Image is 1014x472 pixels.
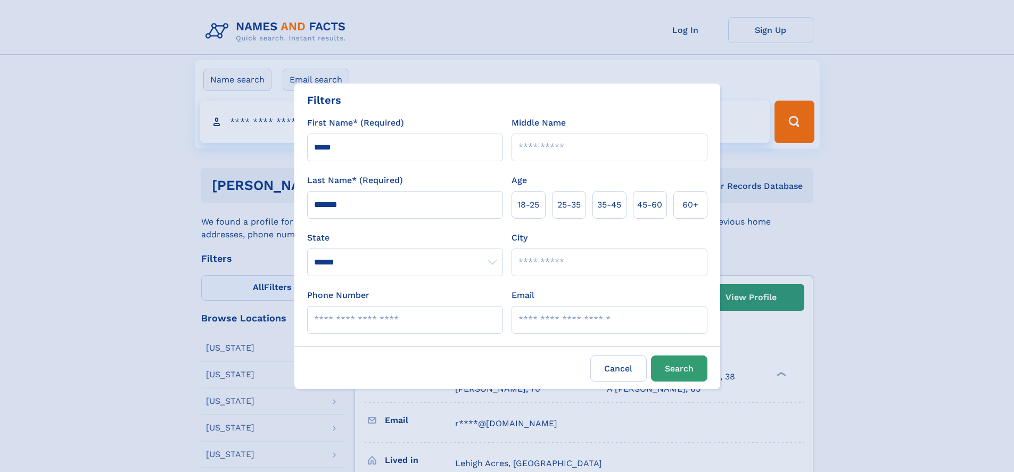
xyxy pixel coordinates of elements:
[637,198,662,211] span: 45‑60
[512,231,527,244] label: City
[512,289,534,302] label: Email
[597,198,621,211] span: 35‑45
[307,231,503,244] label: State
[590,355,647,382] label: Cancel
[557,198,581,211] span: 25‑35
[307,117,404,129] label: First Name* (Required)
[307,289,369,302] label: Phone Number
[651,355,707,382] button: Search
[307,92,341,108] div: Filters
[307,174,403,187] label: Last Name* (Required)
[512,174,527,187] label: Age
[517,198,539,211] span: 18‑25
[512,117,566,129] label: Middle Name
[682,198,698,211] span: 60+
